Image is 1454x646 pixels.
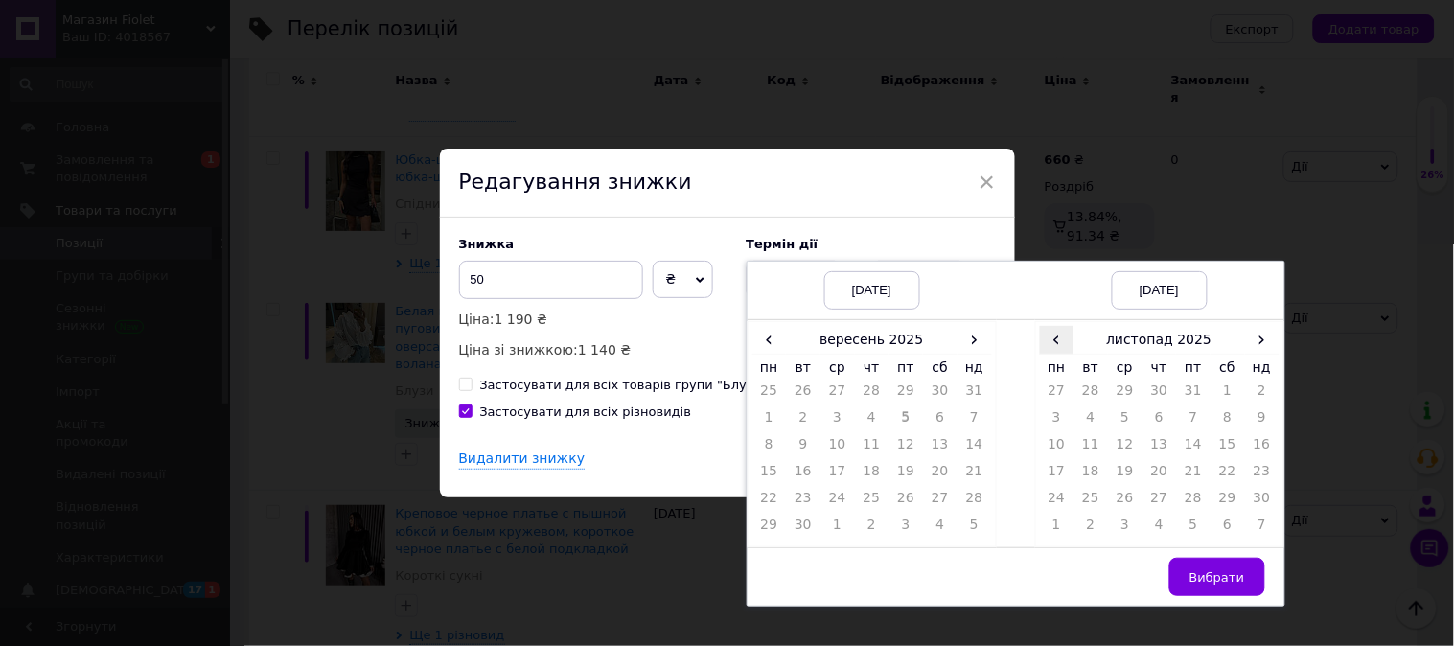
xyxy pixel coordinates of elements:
td: 28 [1176,489,1211,516]
th: сб [923,355,958,382]
td: 30 [1245,489,1280,516]
td: 14 [958,435,992,462]
td: 27 [923,489,958,516]
td: 18 [855,462,889,489]
th: пн [1040,355,1074,382]
td: 1 [820,516,855,542]
td: 4 [855,408,889,435]
td: 3 [889,516,923,542]
td: 13 [923,435,958,462]
span: Знижка [459,237,515,251]
div: [DATE] [1112,271,1208,310]
td: 26 [1108,489,1142,516]
td: 30 [1142,381,1177,408]
td: 31 [1176,381,1211,408]
td: 27 [1142,489,1177,516]
td: 17 [1040,462,1074,489]
td: 25 [752,381,787,408]
td: 20 [923,462,958,489]
input: 0 [459,261,643,299]
th: чт [1142,355,1177,382]
td: 5 [1176,516,1211,542]
span: › [1245,326,1280,354]
td: 1 [1040,516,1074,542]
td: 19 [1108,462,1142,489]
th: ср [1108,355,1142,382]
td: 25 [855,489,889,516]
td: 6 [1142,408,1177,435]
th: нд [958,355,992,382]
th: вт [786,355,820,382]
td: 26 [786,381,820,408]
span: › [958,326,992,354]
th: пт [889,355,923,382]
td: 29 [889,381,923,408]
p: Ціна: [459,309,727,330]
th: вт [1073,355,1108,382]
td: 27 [820,381,855,408]
td: 1 [1211,381,1245,408]
td: 22 [1211,462,1245,489]
th: сб [1211,355,1245,382]
td: 1 [752,408,787,435]
td: 15 [1211,435,1245,462]
td: 17 [820,462,855,489]
div: Застосувати для всіх товарів групи "Блузи" [480,377,768,394]
td: 18 [1073,462,1108,489]
span: Редагування знижки [459,170,692,194]
td: 3 [1108,516,1142,542]
td: 5 [1108,408,1142,435]
td: 4 [923,516,958,542]
td: 9 [786,435,820,462]
div: Застосувати для всіх різновидів [480,404,692,421]
td: 24 [820,489,855,516]
td: 28 [1073,381,1108,408]
label: Термін дії [747,237,996,251]
td: 7 [1245,516,1280,542]
th: пт [1176,355,1211,382]
td: 28 [958,489,992,516]
td: 8 [1211,408,1245,435]
td: 7 [1176,408,1211,435]
td: 2 [855,516,889,542]
span: 1 190 ₴ [495,311,547,327]
td: 29 [1108,381,1142,408]
td: 8 [752,435,787,462]
td: 15 [752,462,787,489]
td: 3 [820,408,855,435]
span: × [979,166,996,198]
div: [DATE] [824,271,920,310]
td: 16 [786,462,820,489]
td: 13 [1142,435,1177,462]
td: 6 [1211,516,1245,542]
td: 14 [1176,435,1211,462]
td: 4 [1142,516,1177,542]
td: 6 [923,408,958,435]
th: нд [1245,355,1280,382]
td: 24 [1040,489,1074,516]
td: 4 [1073,408,1108,435]
td: 30 [786,516,820,542]
button: Вибрати [1169,558,1265,596]
th: листопад 2025 [1073,326,1245,355]
td: 23 [786,489,820,516]
td: 2 [786,408,820,435]
td: 29 [752,516,787,542]
span: Вибрати [1189,570,1245,585]
th: вересень 2025 [786,326,958,355]
td: 9 [1245,408,1280,435]
td: 29 [1211,489,1245,516]
td: 2 [1245,381,1280,408]
td: 23 [1245,462,1280,489]
th: чт [855,355,889,382]
td: 26 [889,489,923,516]
td: 28 [855,381,889,408]
p: Ціна зі знижкою: [459,339,727,360]
td: 31 [958,381,992,408]
td: 2 [1073,516,1108,542]
td: 16 [1245,435,1280,462]
td: 5 [958,516,992,542]
td: 3 [1040,408,1074,435]
td: 10 [1040,435,1074,462]
td: 7 [958,408,992,435]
